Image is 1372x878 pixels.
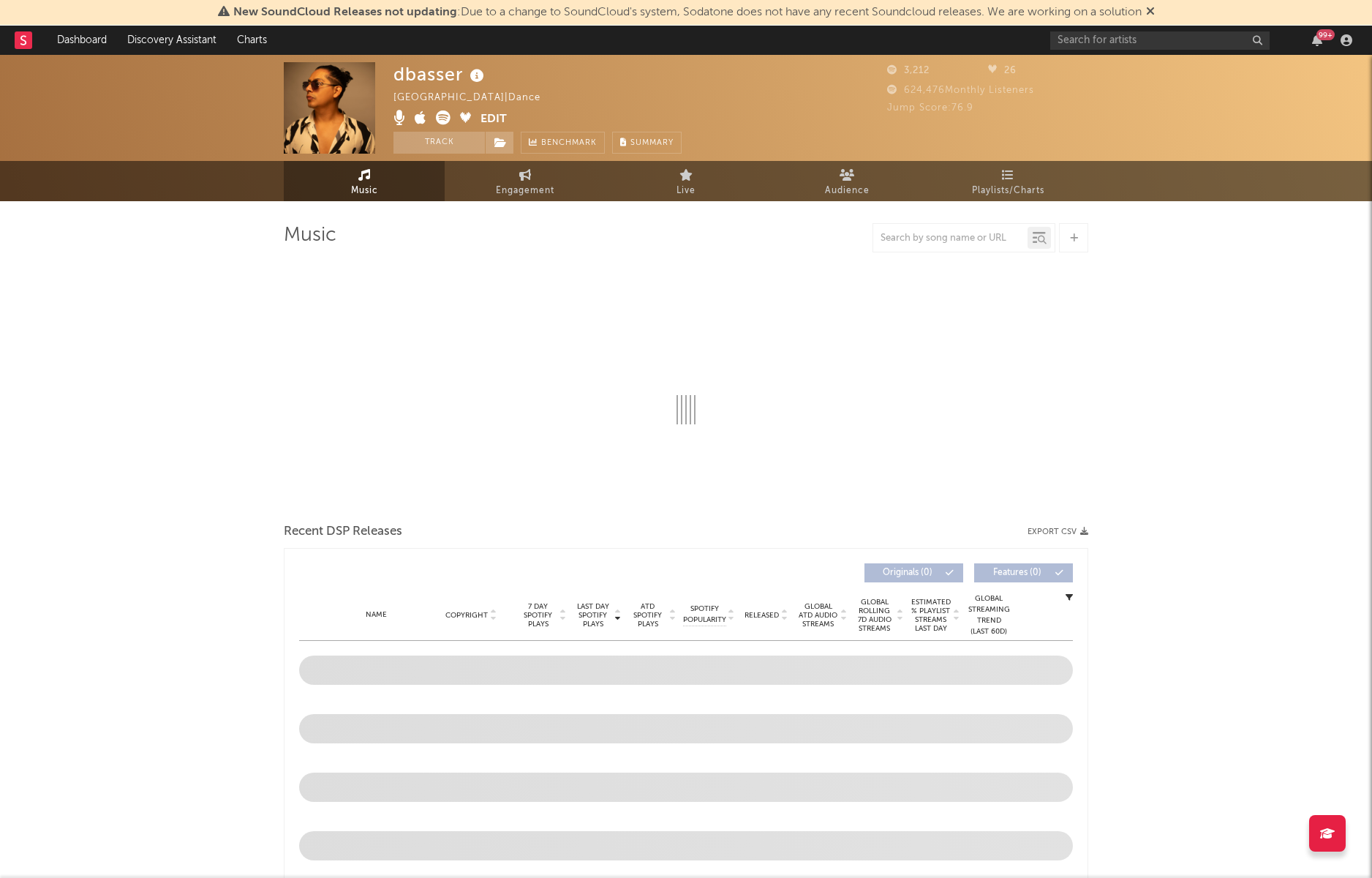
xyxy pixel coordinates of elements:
[393,89,557,107] div: [GEOGRAPHIC_DATA] | Dance
[887,103,973,113] span: Jump Score: 76.9
[117,26,227,55] a: Discovery Assistant
[445,611,488,620] span: Copyright
[1028,528,1088,536] button: Export CSV
[496,182,554,200] span: Engagement
[541,135,597,152] span: Benchmark
[445,161,606,201] a: Engagement
[612,132,682,154] button: Summary
[974,563,1073,582] button: Features(0)
[480,110,507,129] button: Edit
[927,161,1088,201] a: Playlists/Charts
[233,7,457,18] span: New SoundCloud Releases not updating
[911,598,951,633] span: Estimated % Playlist Streams Last Day
[519,602,557,629] span: 7 Day Spotify Plays
[1146,7,1155,18] span: Dismiss
[984,569,1051,577] span: Features ( 0 )
[798,602,838,629] span: Global ATD Audio Streams
[630,139,674,147] span: Summary
[328,609,424,620] div: Name
[1312,34,1322,46] button: 99+
[683,604,726,626] span: Spotify Popularity
[573,602,612,629] span: Last Day Spotify Plays
[521,132,605,154] a: Benchmark
[873,233,1028,244] input: Search by song name or URL
[887,86,1034,95] span: 624,476 Monthly Listeners
[1050,31,1270,50] input: Search for artists
[606,161,766,201] a: Live
[393,62,488,86] div: dbasser
[676,182,696,200] span: Live
[227,26,277,55] a: Charts
[47,26,117,55] a: Dashboard
[233,7,1142,18] span: : Due to a change to SoundCloud's system, Sodatone does not have any recent Soundcloud releases. ...
[745,611,779,620] span: Released
[972,182,1044,200] span: Playlists/Charts
[284,523,402,541] span: Recent DSP Releases
[967,593,1011,637] div: Global Streaming Trend (Last 60D)
[825,182,870,200] span: Audience
[351,182,378,200] span: Music
[628,602,667,629] span: ATD Spotify Plays
[393,132,485,154] button: Track
[864,563,963,582] button: Originals(0)
[284,161,445,201] a: Music
[854,598,894,633] span: Global Rolling 7D Audio Streams
[1316,29,1335,40] div: 99 +
[887,66,930,75] span: 3,212
[766,161,927,201] a: Audience
[988,66,1017,75] span: 26
[874,569,941,577] span: Originals ( 0 )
